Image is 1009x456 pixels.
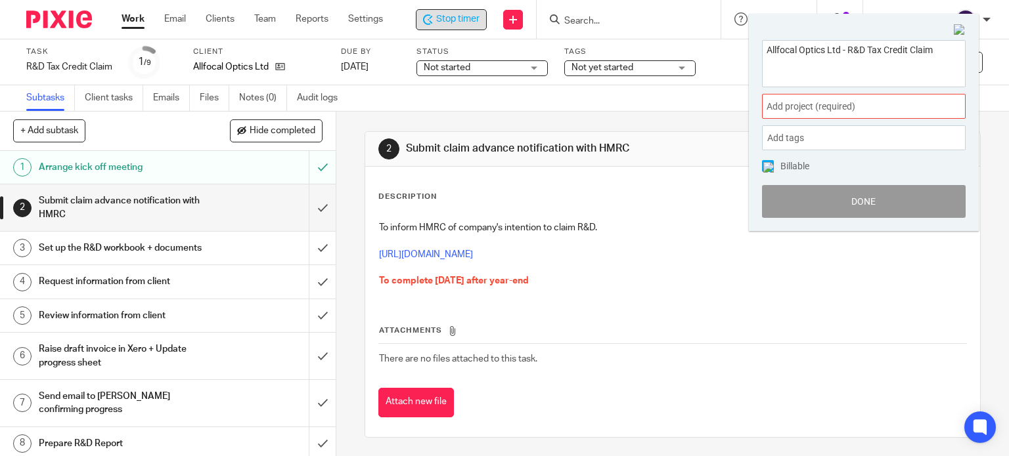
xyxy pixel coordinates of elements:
div: 7 [13,394,32,412]
a: Reports [296,12,328,26]
button: Hide completed [230,119,323,142]
label: Tags [564,47,696,57]
div: 3 [13,239,32,257]
h1: Submit claim advance notification with HMRC [406,142,700,155]
small: /9 [144,59,151,66]
h1: Send email to [PERSON_NAME] confirming progress [39,386,210,420]
span: Billable [780,161,809,171]
div: Allfocal Optics Ltd - R&D Tax Credit Claim [416,9,487,30]
span: Attachments [379,327,442,334]
a: Client tasks [85,85,143,111]
img: svg%3E [955,9,976,30]
a: Audit logs [297,85,348,111]
button: Attach new file [378,388,454,417]
label: Task [26,47,112,57]
a: Clients [206,12,235,26]
a: Email [164,12,186,26]
a: Emails [153,85,190,111]
span: To complete [DATE] after year-end [379,276,529,285]
span: [DATE] [341,62,369,72]
h1: Review information from client [39,306,210,325]
p: Description [378,192,437,202]
button: Done [762,185,966,218]
span: Stop timer [436,12,480,26]
p: [PERSON_NAME] [876,12,949,26]
div: 8 [13,434,32,453]
div: 4 [13,273,32,291]
span: Hide completed [250,126,315,136]
span: Add tags [767,128,811,148]
div: 2 [378,138,399,159]
label: Client [193,47,325,57]
div: 5 [13,306,32,325]
span: Add project (required) [767,100,932,114]
label: Due by [341,47,400,57]
span: Not started [424,63,470,72]
h1: Prepare R&D Report [39,434,210,453]
h1: Set up the R&D workbook + documents [39,238,210,258]
a: Settings [348,12,383,26]
h1: Submit claim advance notification with HMRC [39,191,210,224]
div: R&D Tax Credit Claim [26,60,112,73]
a: Work [122,12,145,26]
h1: Request information from client [39,272,210,291]
img: Pixie [26,10,92,28]
h1: Arrange kick off meeting [39,157,210,177]
p: To inform HMRC of company's intention to claim R&D. [379,221,967,234]
h1: Raise draft invoice in Xero + Update progress sheet [39,339,210,373]
span: Not yet started [572,63,633,72]
a: [URL][DOMAIN_NAME] [379,250,473,259]
div: 2 [13,199,32,217]
a: Files [200,85,229,111]
img: Close [954,24,966,36]
button: + Add subtask [13,119,85,142]
div: 1 [13,158,32,176]
div: 6 [13,347,32,365]
span: There are no files attached to this task. [379,354,537,363]
div: R&amp;D Tax Credit Claim [26,60,112,73]
a: Team [254,12,276,26]
input: Search [563,16,681,28]
a: Subtasks [26,85,75,111]
label: Status [416,47,548,57]
a: Notes (0) [239,85,287,111]
div: 1 [138,54,151,70]
p: Allfocal Optics Ltd [193,60,269,73]
img: checked.png [763,162,774,173]
textarea: Allfocal Optics Ltd - R&D Tax Credit Claim [763,41,965,83]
